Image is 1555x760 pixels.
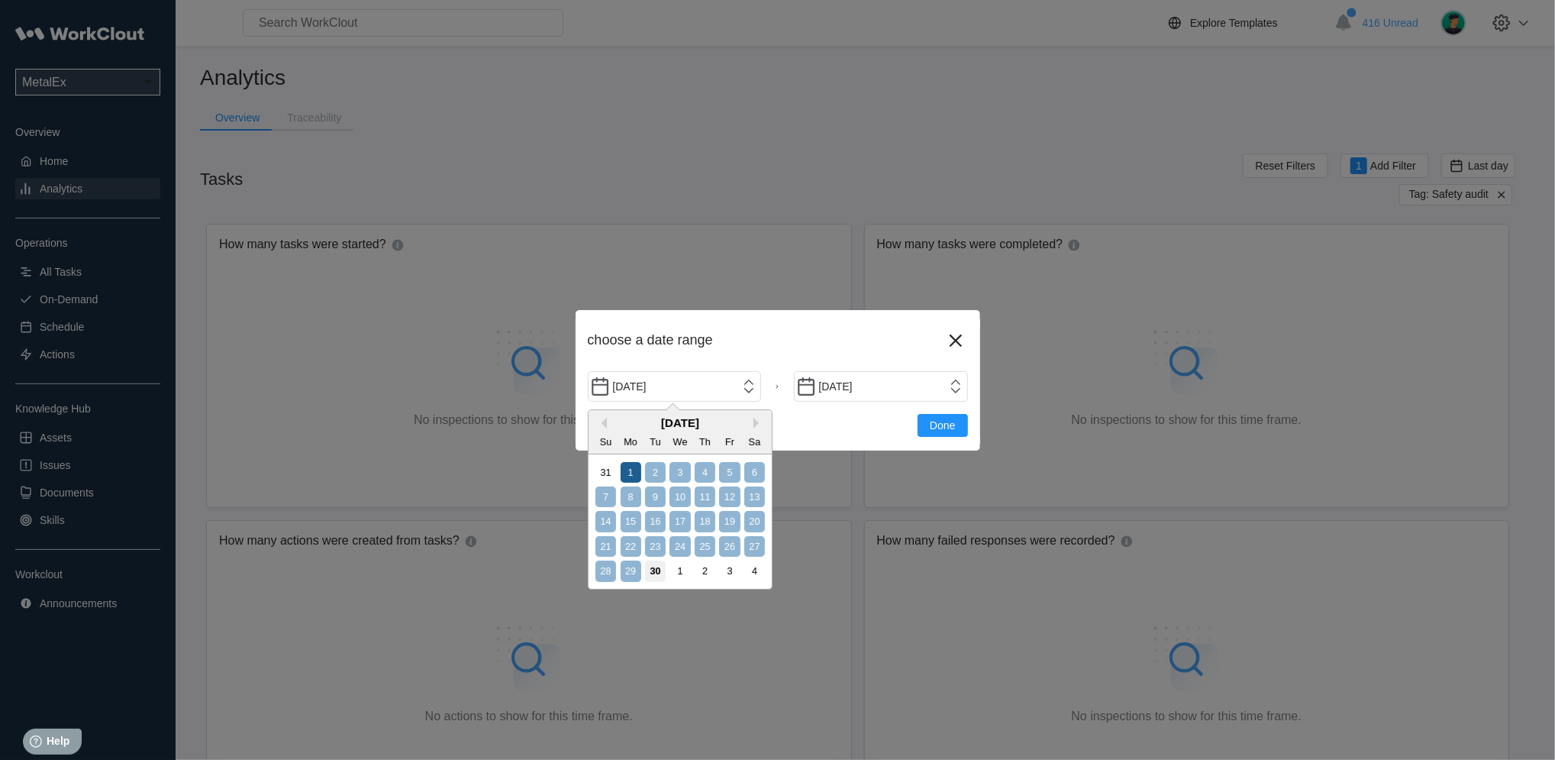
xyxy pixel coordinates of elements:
div: Choose Sunday, September 28th, 2025 [595,561,616,581]
div: Choose Thursday, September 11th, 2025 [695,487,715,507]
div: Choose Sunday, September 14th, 2025 [595,511,616,532]
button: Next Month [753,418,764,429]
div: Choose Sunday, September 21st, 2025 [595,536,616,557]
div: Choose Wednesday, September 10th, 2025 [669,487,690,507]
div: Choose Saturday, September 27th, 2025 [744,536,765,557]
div: Choose Monday, September 29th, 2025 [621,561,641,581]
div: Choose Thursday, September 25th, 2025 [695,536,715,557]
input: Start Date [588,371,762,402]
div: Choose Monday, September 8th, 2025 [621,487,641,507]
div: Choose Friday, September 26th, 2025 [719,536,740,557]
div: Choose Thursday, September 4th, 2025 [695,462,715,483]
div: Fr [719,432,740,452]
button: Done [918,414,967,437]
div: Choose Thursday, October 2nd, 2025 [695,561,715,581]
div: Choose Friday, October 3rd, 2025 [719,561,740,581]
div: choose a date range [588,332,944,348]
div: [DATE] [589,416,772,429]
div: Tu [645,432,666,452]
div: Choose Wednesday, September 24th, 2025 [669,536,690,557]
div: Choose Tuesday, September 16th, 2025 [645,511,666,532]
div: Choose Saturday, September 13th, 2025 [744,487,765,507]
div: Choose Tuesday, September 9th, 2025 [645,487,666,507]
div: Choose Tuesday, September 23rd, 2025 [645,536,666,557]
div: Choose Saturday, September 20th, 2025 [744,511,765,532]
div: Choose Tuesday, September 2nd, 2025 [645,462,666,483]
div: Choose Wednesday, September 3rd, 2025 [669,462,690,483]
div: Choose Wednesday, October 1st, 2025 [669,561,690,581]
div: Choose Sunday, September 7th, 2025 [595,487,616,507]
div: Choose Saturday, October 4th, 2025 [744,561,765,581]
div: Choose Monday, September 22nd, 2025 [621,536,641,557]
div: Choose Monday, September 15th, 2025 [621,511,641,532]
div: Th [695,432,715,452]
span: Done [930,420,955,431]
div: Choose Thursday, September 18th, 2025 [695,511,715,532]
div: Choose Friday, September 5th, 2025 [719,462,740,483]
div: Mo [621,432,641,452]
button: Previous Month [596,418,607,429]
div: Choose Friday, September 12th, 2025 [719,487,740,507]
div: Choose Tuesday, September 30th, 2025 [645,561,666,581]
div: Choose Saturday, September 6th, 2025 [744,462,765,483]
div: We [669,432,690,452]
input: End Date [794,371,968,402]
div: Sa [744,432,765,452]
div: Choose Wednesday, September 17th, 2025 [669,511,690,532]
div: Su [595,432,616,452]
div: Choose Friday, September 19th, 2025 [719,511,740,532]
div: Choose Monday, September 1st, 2025 [621,462,641,483]
div: Choose Sunday, August 31st, 2025 [595,462,616,483]
div: month 2025-09 [593,460,766,584]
